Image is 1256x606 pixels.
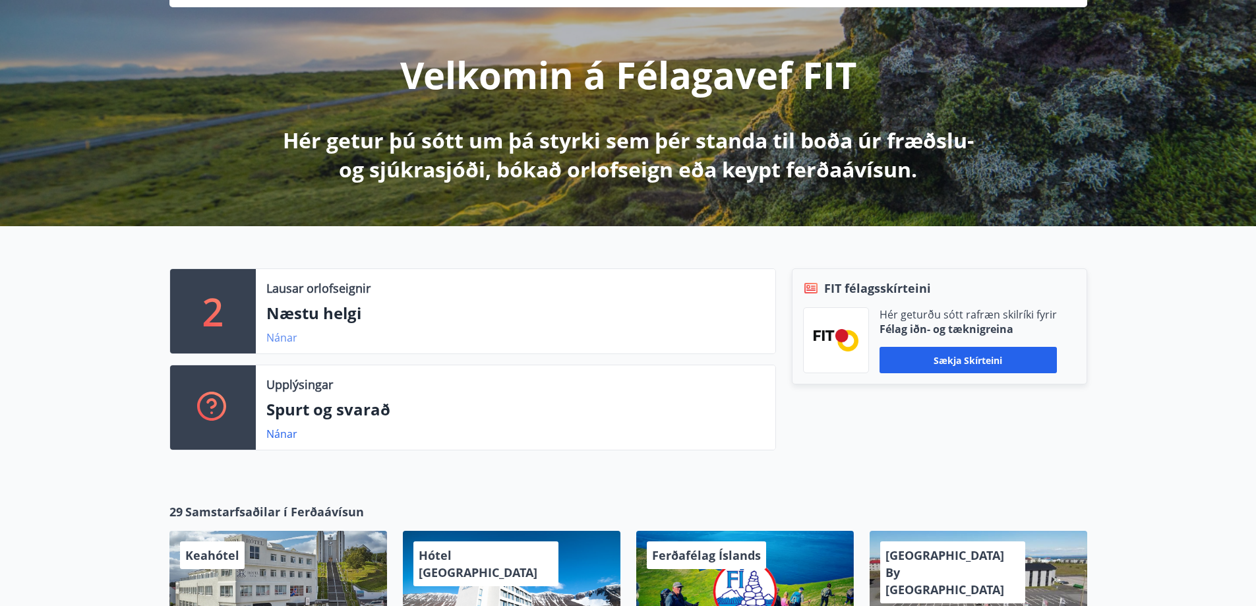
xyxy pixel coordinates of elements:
[400,49,856,100] p: Velkomin á Félagavef FIT
[880,307,1057,322] p: Hér geturðu sótt rafræn skilríki fyrir
[824,280,931,297] span: FIT félagsskírteini
[202,286,224,336] p: 2
[266,376,333,393] p: Upplýsingar
[266,302,765,324] p: Næstu helgi
[814,329,858,351] img: FPQVkF9lTnNbbaRSFyT17YYeljoOGk5m51IhT0bO.png
[419,547,537,580] span: Hótel [GEOGRAPHIC_DATA]
[185,547,239,563] span: Keahótel
[185,503,364,520] span: Samstarfsaðilar í Ferðaávísun
[280,126,976,184] p: Hér getur þú sótt um þá styrki sem þér standa til boða úr fræðslu- og sjúkrasjóði, bókað orlofsei...
[266,330,297,345] a: Nánar
[266,280,371,297] p: Lausar orlofseignir
[880,322,1057,336] p: Félag iðn- og tæknigreina
[880,347,1057,373] button: Sækja skírteini
[266,427,297,441] a: Nánar
[169,503,183,520] span: 29
[266,398,765,421] p: Spurt og svarað
[885,547,1004,597] span: [GEOGRAPHIC_DATA] By [GEOGRAPHIC_DATA]
[652,547,761,563] span: Ferðafélag Íslands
